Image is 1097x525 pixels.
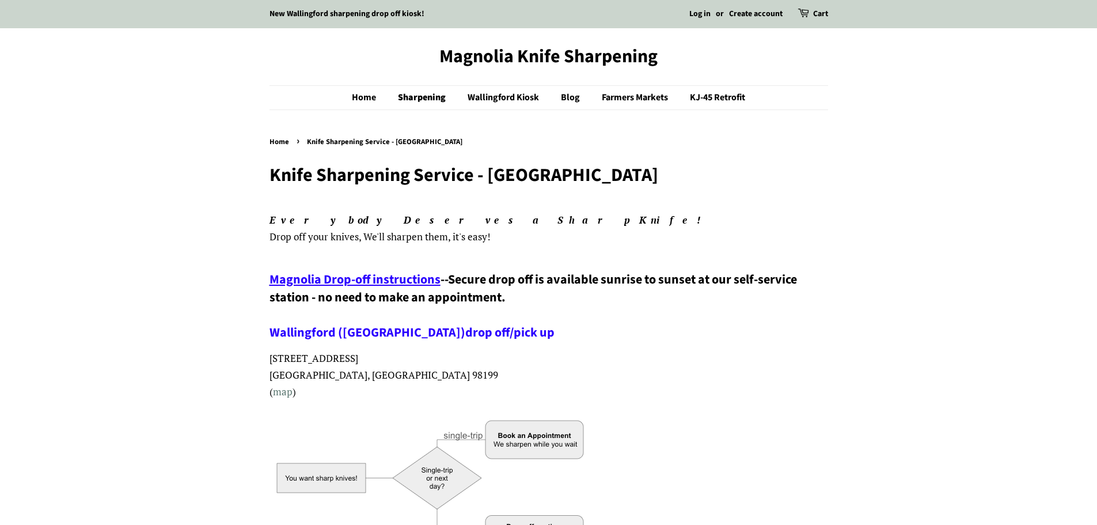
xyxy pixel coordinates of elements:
span: -- [441,270,448,289]
a: Sharpening [389,86,457,109]
a: Magnolia Knife Sharpening [269,46,828,67]
a: Home [269,137,292,147]
h1: Knife Sharpening Service - [GEOGRAPHIC_DATA] [269,164,828,186]
span: Secure drop off is available sunrise to sunset at our self-service station - no need to make an a... [269,270,797,342]
a: Wallingford Kiosk [459,86,551,109]
span: Drop off your knives [269,230,359,243]
a: Cart [813,7,828,21]
nav: breadcrumbs [269,136,828,149]
em: Everybody Deserves a Sharp Knife! [269,213,711,226]
a: KJ-45 Retrofit [681,86,745,109]
a: map [273,385,293,398]
a: Home [352,86,388,109]
a: Magnolia Drop-off instructions [269,270,441,289]
a: New Wallingford sharpening drop off kiosk! [269,8,424,20]
a: drop off/pick up [465,323,555,342]
span: › [297,134,302,148]
span: Knife Sharpening Service - [GEOGRAPHIC_DATA] [307,137,465,147]
p: , We'll sharpen them, it's easy! [269,212,828,245]
a: Log in [689,8,711,20]
span: [STREET_ADDRESS] [GEOGRAPHIC_DATA], [GEOGRAPHIC_DATA] 98199 ( ) [269,352,498,398]
a: Blog [552,86,591,109]
li: or [716,7,724,21]
a: Wallingford ([GEOGRAPHIC_DATA]) [269,323,465,342]
a: Create account [729,8,783,20]
a: Farmers Markets [593,86,680,109]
